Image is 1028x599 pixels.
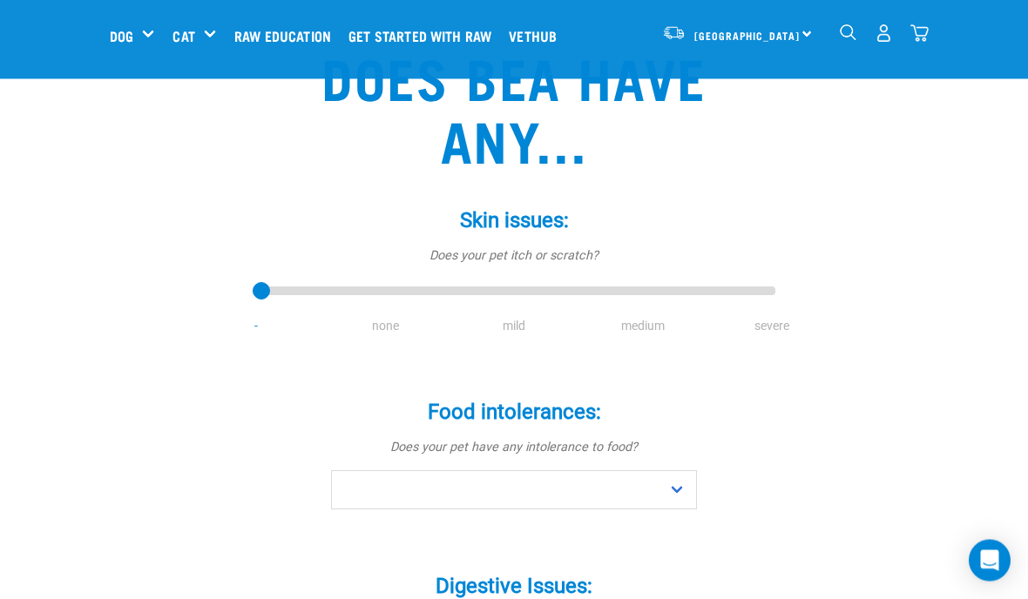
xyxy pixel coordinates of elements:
[969,540,1011,582] div: Open Intercom Messenger
[450,318,578,336] li: mild
[875,24,893,43] img: user.png
[344,1,504,71] a: Get started with Raw
[707,318,836,336] li: severe
[321,318,450,336] li: none
[840,24,856,41] img: home-icon-1@2x.png
[694,32,800,38] span: [GEOGRAPHIC_DATA]
[230,1,344,71] a: Raw Education
[192,318,321,336] li: -
[504,1,570,71] a: Vethub
[253,439,775,458] p: Does your pet have any intolerance to food?
[253,397,775,428] label: Food intolerances:
[578,318,707,336] li: medium
[253,247,775,266] p: Does your pet itch or scratch?
[267,45,761,171] h2: Does Bea have any...
[110,25,133,46] a: Dog
[910,24,929,43] img: home-icon@2x.png
[172,25,194,46] a: Cat
[253,205,775,237] label: Skin issues:
[662,25,686,41] img: van-moving.png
